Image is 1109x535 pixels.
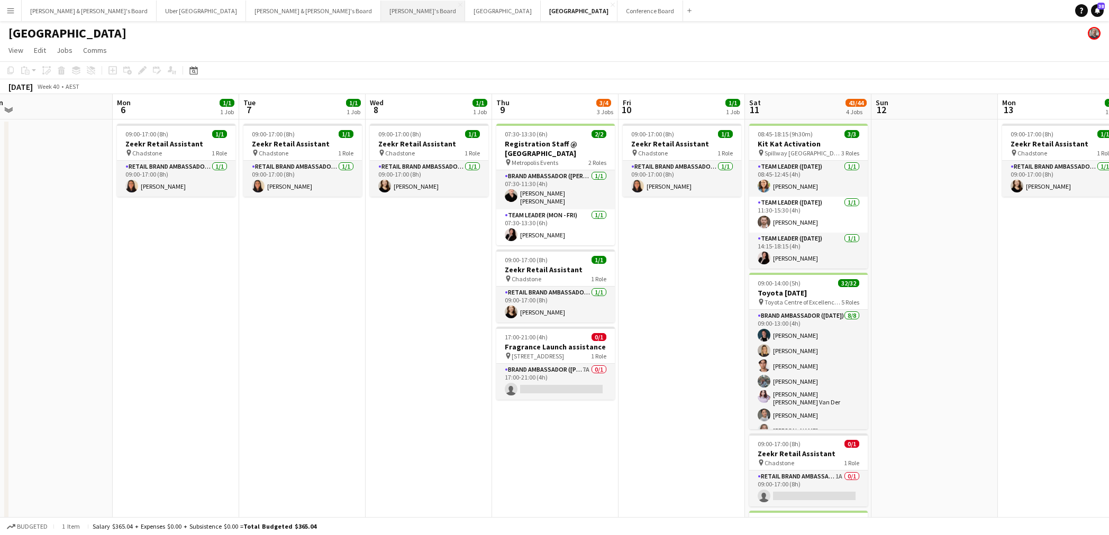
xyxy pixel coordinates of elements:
div: 1 Job [473,108,487,116]
span: 6 [115,104,131,116]
button: [PERSON_NAME]'s Board [381,1,465,21]
app-card-role: Brand Ambassador ([PERSON_NAME])7A0/117:00-21:00 (4h) [496,364,615,400]
app-card-role: Team Leader (Mon - Fri)1/107:30-13:30 (6h)[PERSON_NAME] [496,209,615,245]
span: 09:00-17:00 (8h) [505,256,548,264]
app-user-avatar: Neil Burton [1088,27,1101,40]
span: 2/2 [592,130,606,138]
button: [PERSON_NAME] & [PERSON_NAME]'s Board [246,1,381,21]
div: 3 Jobs [597,108,613,116]
div: AEST [66,82,79,90]
span: Chadstone [385,149,415,157]
span: 09:00-17:00 (8h) [1011,130,1053,138]
span: 1 Role [212,149,227,157]
span: 32/32 [838,279,859,287]
span: 43/44 [846,99,867,107]
app-job-card: 09:00-17:00 (8h)1/1Zeekr Retail Assistant Chadstone1 RoleRETAIL Brand Ambassador (Mon - Fri)1/109... [623,124,741,197]
span: Mon [1002,98,1016,107]
app-card-role: RETAIL Brand Ambassador ([DATE])1A0/109:00-17:00 (8h) [749,471,868,506]
app-job-card: 09:00-17:00 (8h)1/1Zeekr Retail Assistant Chadstone1 RoleRETAIL Brand Ambassador (Mon - Fri)1/109... [370,124,488,197]
span: 1/1 [339,130,353,138]
app-card-role: Team Leader ([DATE])1/111:30-15:30 (4h)[PERSON_NAME] [749,197,868,233]
span: Chadstone [1017,149,1047,157]
span: Jobs [57,45,72,55]
span: 2 Roles [588,159,606,167]
app-card-role: RETAIL Brand Ambassador (Mon - Fri)1/109:00-17:00 (8h)[PERSON_NAME] [243,161,362,197]
span: 1/1 [725,99,740,107]
span: 1 Role [844,459,859,467]
div: 1 Job [726,108,740,116]
app-job-card: 08:45-18:15 (9h30m)3/3Kit Kat Activation Spillway [GEOGRAPHIC_DATA] - [GEOGRAPHIC_DATA]3 RolesTea... [749,124,868,269]
app-card-role: RETAIL Brand Ambassador (Mon - Fri)1/109:00-17:00 (8h)[PERSON_NAME] [623,161,741,197]
app-card-role: RETAIL Brand Ambassador (Mon - Fri)1/109:00-17:00 (8h)[PERSON_NAME] [496,287,615,322]
span: 09:00-17:00 (8h) [631,130,674,138]
button: [PERSON_NAME] & [PERSON_NAME]'s Board [22,1,157,21]
app-card-role: Brand Ambassador ([PERSON_NAME])1/107:30-11:30 (4h)[PERSON_NAME] [PERSON_NAME] [496,170,615,209]
button: [GEOGRAPHIC_DATA] [541,1,617,21]
h3: Toyota [DATE] [749,288,868,298]
div: 1 Job [347,108,360,116]
span: 13 [1001,104,1016,116]
div: Salary $365.04 + Expenses $0.00 + Subsistence $0.00 = [93,522,316,530]
span: 09:00-17:00 (8h) [758,440,801,448]
span: 1 Role [465,149,480,157]
span: 07:30-13:30 (6h) [505,130,548,138]
span: 3 Roles [841,149,859,157]
div: 1 Job [220,108,234,116]
span: Thu [496,98,510,107]
h3: Zeekr Retail Assistant [749,449,868,458]
button: Uber [GEOGRAPHIC_DATA] [157,1,246,21]
span: Tue [243,98,256,107]
span: Wed [370,98,384,107]
span: 09:00-17:00 (8h) [378,130,421,138]
span: Toyota Centre of Excellence - [GEOGRAPHIC_DATA] [765,298,841,306]
span: 1/1 [718,130,733,138]
a: View [4,43,28,57]
app-job-card: 09:00-17:00 (8h)1/1Zeekr Retail Assistant Chadstone1 RoleRETAIL Brand Ambassador (Mon - Fri)1/109... [117,124,235,197]
span: 17:00-21:00 (4h) [505,333,548,341]
div: 4 Jobs [846,108,866,116]
span: 1 Role [591,275,606,283]
span: Week 40 [35,82,61,90]
div: [DATE] [8,81,33,92]
a: Edit [30,43,50,57]
span: Sat [749,98,761,107]
app-job-card: 07:30-13:30 (6h)2/2Registration Staff @ [GEOGRAPHIC_DATA] Metropolis Events2 RolesBrand Ambassado... [496,124,615,245]
app-card-role: RETAIL Brand Ambassador (Mon - Fri)1/109:00-17:00 (8h)[PERSON_NAME] [370,161,488,197]
h3: Fragrance Launch assistance [496,342,615,352]
span: 1/1 [465,130,480,138]
span: 09:00-17:00 (8h) [252,130,295,138]
span: 11 [748,104,761,116]
span: 0/1 [844,440,859,448]
span: 9 [495,104,510,116]
span: Sun [876,98,888,107]
span: Chadstone [259,149,288,157]
span: Metropolis Events [512,159,558,167]
span: Edit [34,45,46,55]
span: 1 Role [591,352,606,360]
span: 12 [874,104,888,116]
app-job-card: 09:00-17:00 (8h)1/1Zeekr Retail Assistant Chadstone1 RoleRETAIL Brand Ambassador (Mon - Fri)1/109... [496,250,615,322]
span: 0/1 [592,333,606,341]
span: 1/1 [220,99,234,107]
span: 08:45-18:15 (9h30m) [758,130,813,138]
app-card-role: Team Leader ([DATE])1/114:15-18:15 (4h)[PERSON_NAME] [749,233,868,269]
span: View [8,45,23,55]
span: 1/1 [212,130,227,138]
span: 10 [621,104,631,116]
button: Budgeted [5,521,49,532]
a: 38 [1091,4,1104,17]
h3: Kit Kat Activation [749,139,868,149]
h3: Zeekr Retail Assistant [243,139,362,149]
button: Conference Board [617,1,683,21]
span: 8 [368,104,384,116]
app-job-card: 09:00-14:00 (5h)32/32Toyota [DATE] Toyota Centre of Excellence - [GEOGRAPHIC_DATA]5 RolesBrand Am... [749,273,868,429]
span: 1/1 [346,99,361,107]
span: Chadstone [765,459,794,467]
span: Fri [623,98,631,107]
span: Chadstone [132,149,162,157]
